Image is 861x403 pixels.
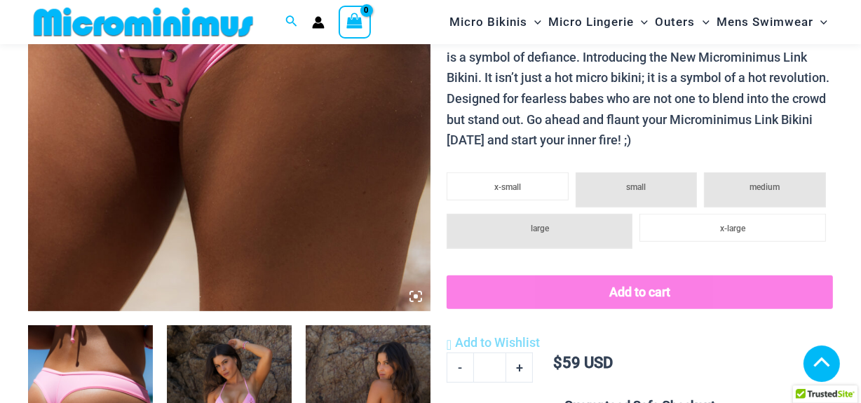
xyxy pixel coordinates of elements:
a: Search icon link [285,13,298,31]
a: Mens SwimwearMenu ToggleMenu Toggle [713,4,831,40]
span: Menu Toggle [634,4,648,40]
input: Product quantity [473,353,506,382]
a: OutersMenu ToggleMenu Toggle [652,4,713,40]
li: x-small [447,172,569,200]
span: Micro Lingerie [548,4,634,40]
li: small [576,172,698,207]
span: Menu Toggle [813,4,827,40]
nav: Site Navigation [444,2,833,42]
span: Menu Toggle [527,4,541,40]
span: Outers [656,4,696,40]
a: - [447,353,473,382]
a: Account icon link [312,16,325,29]
span: Menu Toggle [696,4,710,40]
a: Add to Wishlist [447,332,540,353]
span: Add to Wishlist [455,335,540,350]
span: x-small [494,182,521,192]
span: small [626,182,646,192]
span: Mens Swimwear [717,4,813,40]
span: $ [553,354,562,371]
img: MM SHOP LOGO FLAT [28,6,259,38]
li: large [447,214,633,249]
span: x-large [720,224,745,233]
button: Add to cart [447,275,833,309]
span: Micro Bikinis [449,4,527,40]
li: medium [704,172,826,207]
a: View Shopping Cart, empty [339,6,371,38]
a: + [506,353,533,382]
a: Micro BikinisMenu ToggleMenu Toggle [446,4,545,40]
span: large [531,224,549,233]
span: medium [750,182,780,192]
li: x-large [639,214,826,242]
a: Micro LingerieMenu ToggleMenu Toggle [545,4,651,40]
bdi: 59 USD [553,354,613,371]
